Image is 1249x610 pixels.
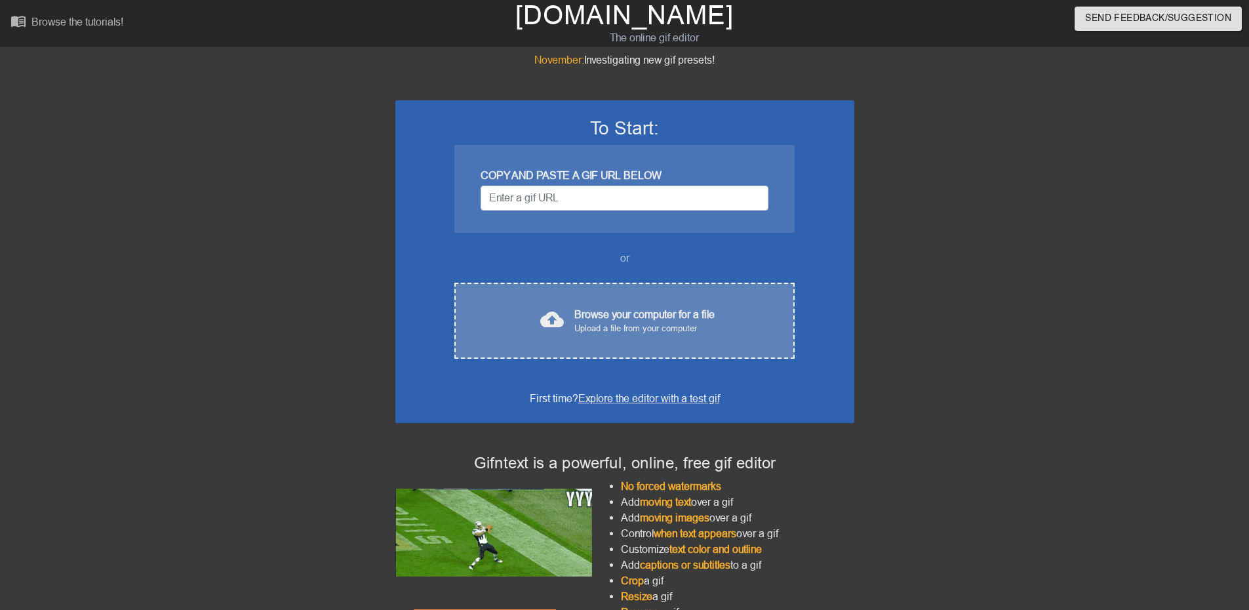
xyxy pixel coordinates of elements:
[515,1,734,30] a: [DOMAIN_NAME]
[621,510,854,525] li: Add over a gif
[395,52,854,68] div: Investigating new gif presets!
[621,494,854,510] li: Add over a gif
[621,588,854,604] li: a gif
[621,575,644,586] span: Crop
[574,306,715,335] div: Browse your computer for a file
[669,543,762,555] span: text color and outline
[578,392,720,404] a: Explore the editor with a test gif
[621,573,854,588] li: a gif
[540,308,564,331] span: cloud_upload
[621,541,854,557] li: Customize
[412,117,837,140] h3: To Start:
[481,186,768,211] input: Username
[423,30,886,45] div: The online gif editor
[10,13,124,33] a: Browse the tutorials!
[395,455,854,474] h4: Gifntext is a powerful, online, free gif editor
[621,480,721,492] span: No forced watermarks
[412,390,837,406] div: First time?
[621,590,652,602] span: Resize
[429,250,820,266] div: or
[31,16,124,28] div: Browse the tutorials!
[1085,10,1231,27] span: Send Feedback/Suggestion
[640,512,709,523] span: moving images
[621,557,854,573] li: Add to a gif
[640,559,730,571] span: captions or subtitles
[481,167,768,183] div: COPY AND PASTE A GIF URL BELOW
[10,13,26,29] span: menu_book
[1075,7,1242,31] button: Send Feedback/Suggestion
[534,54,584,66] span: November:
[654,527,736,539] span: when text appears
[395,489,592,577] img: football_small.gif
[640,496,691,508] span: moving text
[621,525,854,541] li: Control over a gif
[574,322,715,335] div: Upload a file from your computer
